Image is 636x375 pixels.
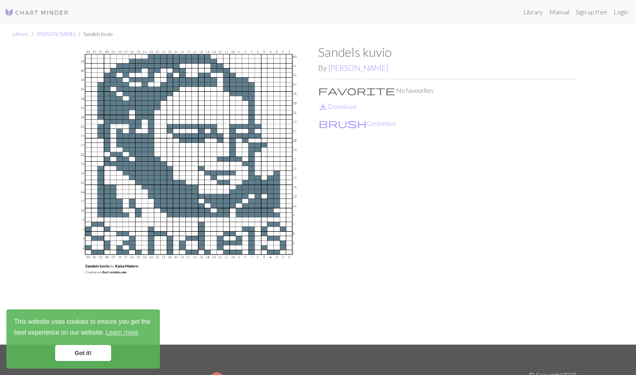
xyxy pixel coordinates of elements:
h2: By [318,63,577,72]
i: Download [318,102,328,111]
a: [PERSON_NAME] [328,63,388,72]
i: Customise [319,118,367,128]
a: dismiss cookie message [55,345,111,361]
a: DownloadDownload [318,102,356,110]
i: Favourite [318,86,395,95]
span: This website uses cookies to ensure you get the best experience on our website. [14,317,152,339]
a: Manual [546,4,572,20]
p: No favourites [318,86,577,95]
span: brush [319,118,367,129]
span: favorite [318,85,395,96]
li: Sandels kuvio [75,30,112,38]
span: save_alt [318,101,328,112]
a: [PERSON_NAME] [37,31,75,37]
button: CustomiseCustomise [318,118,396,128]
div: cookieconsent [6,309,160,369]
a: Library [13,31,28,37]
a: Sign up free [572,4,610,20]
h1: Sandels kuvio [318,44,577,60]
img: Sandels kuvio [59,44,318,345]
img: Logo [5,8,69,17]
a: learn more about cookies [104,327,140,339]
a: Login [610,4,631,20]
a: Library [520,4,546,20]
